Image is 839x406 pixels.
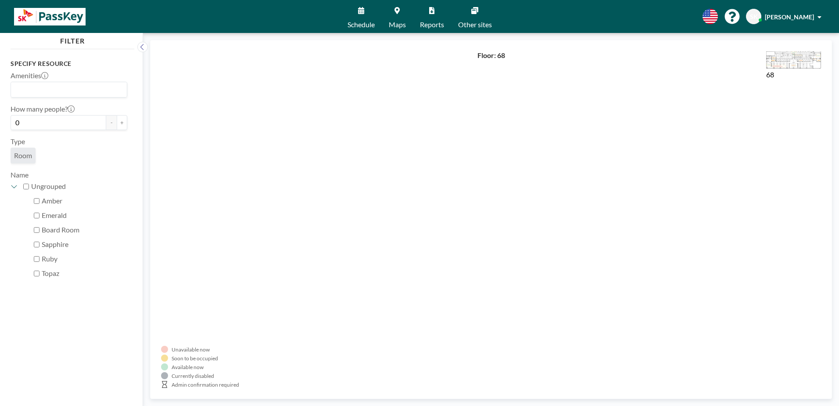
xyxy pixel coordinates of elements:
button: + [117,115,127,130]
label: Ungrouped [31,182,127,191]
label: Name [11,170,29,179]
label: Amenities [11,71,48,80]
div: Admin confirmation required [172,381,239,388]
label: Topaz [42,269,127,278]
span: Room [14,151,32,160]
span: [PERSON_NAME] [765,13,814,21]
button: - [106,115,117,130]
label: Ruby [42,254,127,263]
h3: Specify resource [11,60,127,68]
input: Search for option [12,84,122,95]
span: Other sites [458,21,492,28]
div: Soon to be occupied [172,355,218,362]
img: organization-logo [14,8,86,25]
h4: FILTER [11,33,134,45]
label: Board Room [42,225,127,234]
label: How many people? [11,105,75,113]
h4: Floor: 68 [477,51,505,60]
label: Emerald [42,211,127,220]
label: 68 [766,70,774,79]
img: 847aacc58a347e4b137b1c9042580324.gif [766,51,821,69]
label: Amber [42,196,127,205]
span: Schedule [348,21,375,28]
span: SK [750,13,758,21]
div: Available now [172,364,204,370]
span: Maps [389,21,406,28]
span: Reports [420,21,444,28]
div: Search for option [11,82,127,97]
div: Currently disabled [172,373,214,379]
label: Sapphire [42,240,127,249]
label: Type [11,137,25,146]
div: Unavailable now [172,346,210,353]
